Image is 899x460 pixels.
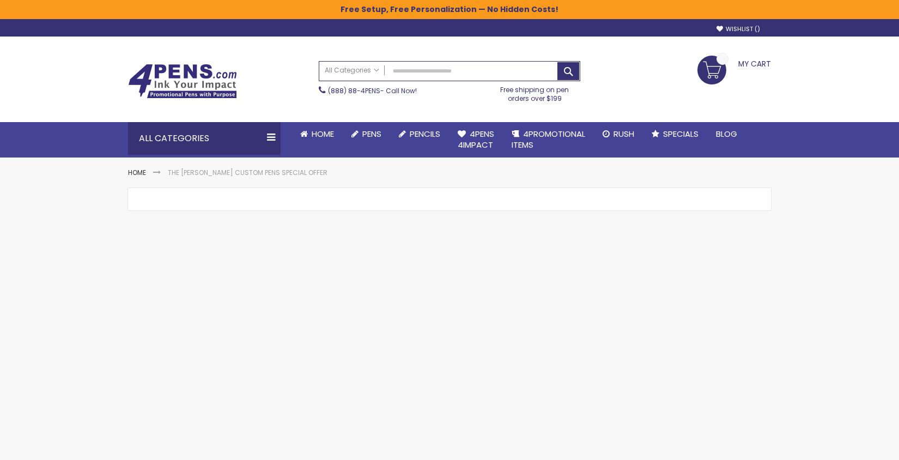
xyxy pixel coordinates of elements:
a: Blog [707,122,746,146]
a: All Categories [319,62,385,80]
span: Rush [613,128,634,140]
span: Specials [663,128,698,140]
span: Blog [716,128,737,140]
span: Pencils [410,128,440,140]
a: Pencils [390,122,449,146]
a: (888) 88-4PENS [328,86,380,95]
a: Rush [594,122,643,146]
div: All Categories [128,122,281,155]
li: The [PERSON_NAME] Custom Pens Special Offer [168,168,327,177]
img: 4Pens Custom Pens and Promotional Products [128,64,237,99]
a: Wishlist [716,25,760,33]
span: Pens [362,128,381,140]
span: - Call Now! [328,86,417,95]
a: Home [291,122,343,146]
a: Pens [343,122,390,146]
a: Home [128,168,146,177]
span: 4Pens 4impact [458,128,494,150]
span: 4PROMOTIONAL ITEMS [512,128,585,150]
div: Free shipping on pen orders over $199 [489,81,581,103]
a: 4PROMOTIONALITEMS [503,122,594,158]
span: Home [312,128,334,140]
span: All Categories [325,66,379,75]
a: 4Pens4impact [449,122,503,158]
a: Specials [643,122,707,146]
